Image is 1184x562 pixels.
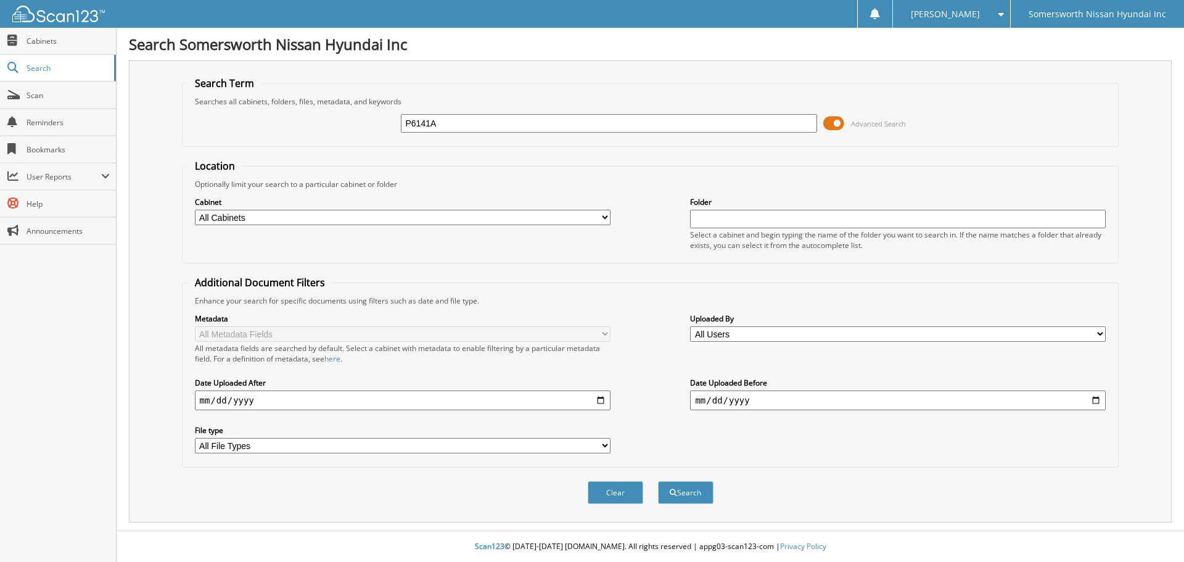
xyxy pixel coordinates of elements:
[690,197,1106,207] label: Folder
[588,481,643,504] button: Clear
[189,76,260,90] legend: Search Term
[27,117,110,128] span: Reminders
[189,295,1112,306] div: Enhance your search for specific documents using filters such as date and file type.
[195,378,610,388] label: Date Uploaded After
[1122,503,1184,562] iframe: Chat Widget
[189,159,241,173] legend: Location
[195,343,610,364] div: All metadata fields are searched by default. Select a cabinet with metadata to enable filtering b...
[195,313,610,324] label: Metadata
[658,481,713,504] button: Search
[324,353,340,364] a: here
[117,532,1184,562] div: © [DATE]-[DATE] [DOMAIN_NAME]. All rights reserved | appg03-scan123-com |
[27,171,101,182] span: User Reports
[27,63,108,73] span: Search
[189,179,1112,189] div: Optionally limit your search to a particular cabinet or folder
[851,119,906,128] span: Advanced Search
[27,199,110,209] span: Help
[27,144,110,155] span: Bookmarks
[195,197,610,207] label: Cabinet
[27,226,110,236] span: Announcements
[195,425,610,436] label: File type
[129,34,1172,54] h1: Search Somersworth Nissan Hyundai Inc
[12,6,105,22] img: scan123-logo-white.svg
[690,229,1106,250] div: Select a cabinet and begin typing the name of the folder you want to search in. If the name match...
[189,276,331,289] legend: Additional Document Filters
[475,541,504,552] span: Scan123
[27,36,110,46] span: Cabinets
[195,391,610,410] input: start
[690,378,1106,388] label: Date Uploaded Before
[27,90,110,101] span: Scan
[690,391,1106,410] input: end
[780,541,826,552] a: Privacy Policy
[911,10,980,18] span: [PERSON_NAME]
[690,313,1106,324] label: Uploaded By
[1029,10,1166,18] span: Somersworth Nissan Hyundai Inc
[189,96,1112,107] div: Searches all cabinets, folders, files, metadata, and keywords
